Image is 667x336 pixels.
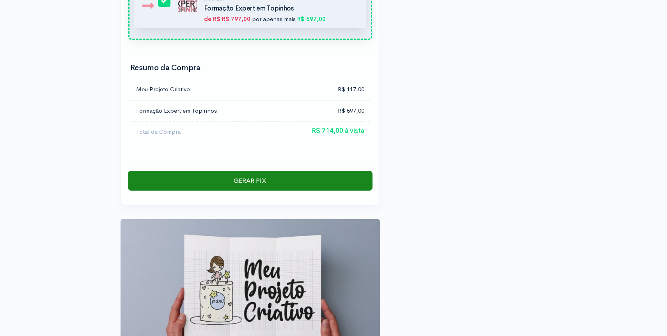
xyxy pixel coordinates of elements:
h3: Formação Expert em Topinhos [204,5,357,12]
td: R$ 714,00 à vista [271,121,370,142]
td: Meu Projeto Criativo [130,79,272,100]
td: Formação Expert em Topinhos [130,100,272,122]
strong: de R$ [204,15,220,23]
input: Gerar PIX [128,171,373,191]
strong: R$ 597,00 [297,15,326,23]
td: R$ 597,00 [271,100,370,122]
strong: R$ 797,00 [222,15,250,23]
span: por apenas mais [252,15,296,23]
td: R$ 117,00 [271,79,370,100]
td: Total da Compra [130,121,272,142]
h2: Resumo da Compra [130,64,370,72]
